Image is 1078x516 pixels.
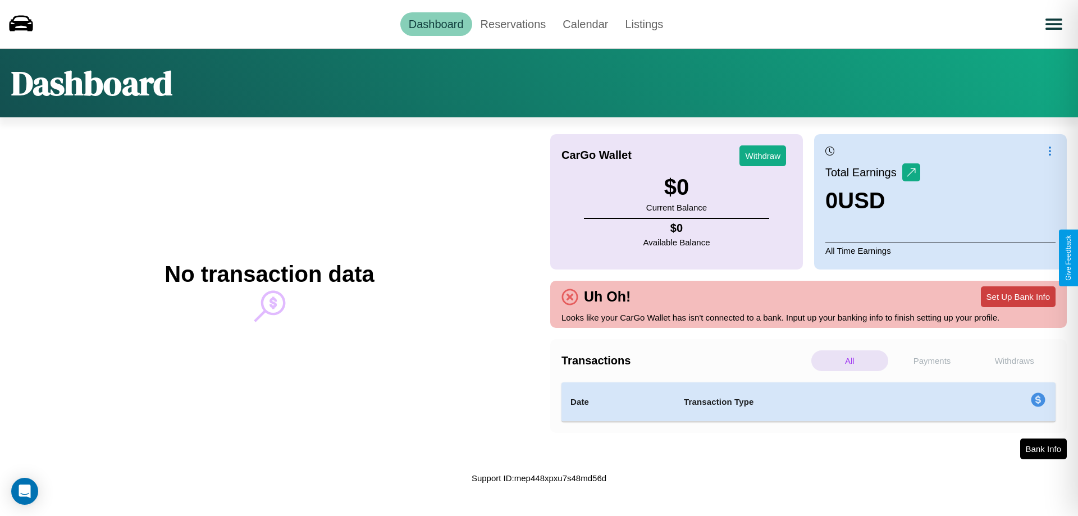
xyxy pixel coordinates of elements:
[684,395,939,409] h4: Transaction Type
[825,188,920,213] h3: 0 USD
[825,243,1056,258] p: All Time Earnings
[981,286,1056,307] button: Set Up Bank Info
[976,350,1053,371] p: Withdraws
[643,222,710,235] h4: $ 0
[616,12,672,36] a: Listings
[472,471,606,486] p: Support ID: mep448xpxu7s48md56d
[561,149,632,162] h4: CarGo Wallet
[1038,8,1070,40] button: Open menu
[400,12,472,36] a: Dashboard
[1065,235,1072,281] div: Give Feedback
[11,60,172,106] h1: Dashboard
[739,145,786,166] button: Withdraw
[646,200,707,215] p: Current Balance
[646,175,707,200] h3: $ 0
[578,289,636,305] h4: Uh Oh!
[561,382,1056,422] table: simple table
[165,262,374,287] h2: No transaction data
[643,235,710,250] p: Available Balance
[1020,439,1067,459] button: Bank Info
[11,478,38,505] div: Open Intercom Messenger
[825,162,902,182] p: Total Earnings
[561,354,808,367] h4: Transactions
[472,12,555,36] a: Reservations
[894,350,971,371] p: Payments
[561,310,1056,325] p: Looks like your CarGo Wallet has isn't connected to a bank. Input up your banking info to finish ...
[554,12,616,36] a: Calendar
[811,350,888,371] p: All
[570,395,666,409] h4: Date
